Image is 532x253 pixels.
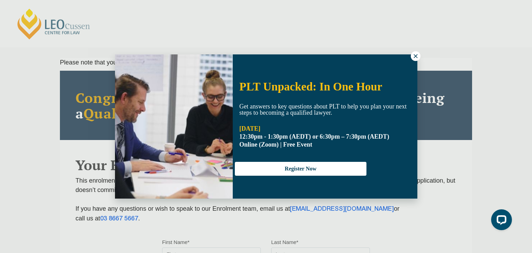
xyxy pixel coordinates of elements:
span: Online (Zoom) | Free Event [239,141,312,148]
button: Register Now [235,162,366,176]
img: Woman in yellow blouse holding folders looking to the right and smiling [115,54,233,199]
span: Get answers to key questions about PLT to help you plan your next steps to becoming a qualified l... [239,103,407,116]
button: Close [411,51,420,61]
strong: [DATE] [239,125,260,132]
span: PLT Unpacked: In One Hour [239,80,382,93]
iframe: LiveChat chat widget [486,207,515,236]
strong: 12:30pm - 1:30pm (AEDT) or 6:30pm – 7:30pm (AEDT) [239,133,389,140]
